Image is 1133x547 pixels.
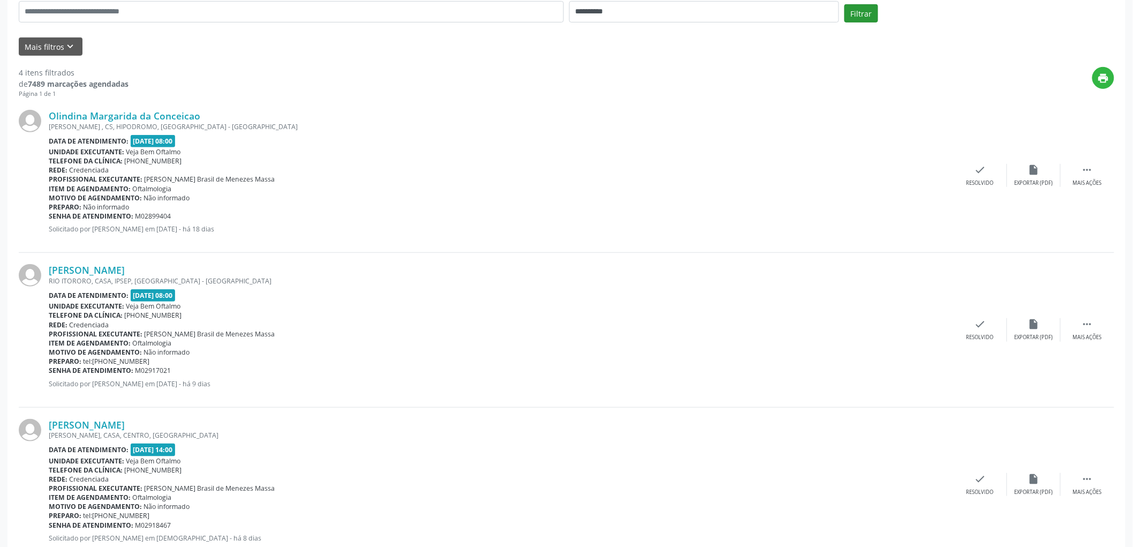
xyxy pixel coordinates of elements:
a: [PERSON_NAME] [49,419,125,431]
span: Credenciada [70,166,109,175]
span: Oftalmologia [133,184,172,193]
b: Senha de atendimento: [49,212,133,221]
b: Rede: [49,475,67,484]
button: Filtrar [844,4,878,23]
b: Unidade executante: [49,147,124,156]
b: Rede: [49,166,67,175]
i: check [975,318,986,330]
i: check [975,164,986,176]
b: Unidade executante: [49,302,124,311]
button: print [1092,67,1114,89]
div: Exportar (PDF) [1015,489,1053,496]
span: [DATE] 08:00 [131,135,176,147]
div: [PERSON_NAME], CASA, CENTRO, [GEOGRAPHIC_DATA] [49,431,954,440]
span: Não informado [144,502,190,511]
span: Credenciada [70,475,109,484]
div: Resolvido [966,334,994,341]
span: Oftalmologia [133,339,172,348]
span: [PHONE_NUMBER] [125,156,182,166]
b: Senha de atendimento: [49,521,133,530]
div: Resolvido [966,179,994,187]
span: [PHONE_NUMBER] [125,466,182,475]
span: [PHONE_NUMBER] [125,311,182,320]
div: Exportar (PDF) [1015,334,1053,341]
span: M02899404 [135,212,171,221]
img: img [19,419,41,441]
div: Resolvido [966,489,994,496]
a: Olindina Margarida da Conceicao [49,110,200,122]
b: Motivo de agendamento: [49,193,142,203]
b: Telefone da clínica: [49,156,123,166]
span: [DATE] 14:00 [131,444,176,456]
b: Motivo de agendamento: [49,502,142,511]
span: tel:[PHONE_NUMBER] [84,357,150,366]
i: insert_drive_file [1028,164,1040,176]
span: [PERSON_NAME] Brasil de Menezes Massa [145,175,275,184]
b: Telefone da clínica: [49,311,123,320]
b: Senha de atendimento: [49,366,133,375]
i: print [1098,72,1109,84]
b: Motivo de agendamento: [49,348,142,357]
div: de [19,78,129,89]
span: Veja Bem Oftalmo [126,147,181,156]
img: img [19,264,41,287]
b: Profissional executante: [49,484,142,493]
span: Oftalmologia [133,493,172,502]
button: Mais filtroskeyboard_arrow_down [19,38,82,56]
p: Solicitado por [PERSON_NAME] em [DEMOGRAPHIC_DATA] - há 8 dias [49,534,954,543]
b: Preparo: [49,203,81,212]
b: Item de agendamento: [49,493,131,502]
i:  [1082,164,1093,176]
div: Página 1 de 1 [19,89,129,99]
span: Veja Bem Oftalmo [126,456,181,466]
b: Item de agendamento: [49,339,131,348]
div: Mais ações [1073,489,1102,496]
b: Unidade executante: [49,456,124,466]
p: Solicitado por [PERSON_NAME] em [DATE] - há 9 dias [49,379,954,388]
span: [DATE] 08:00 [131,289,176,302]
span: Veja Bem Oftalmo [126,302,181,311]
strong: 7489 marcações agendadas [28,79,129,89]
div: RIO ITORORO, CASA, IPSEP, [GEOGRAPHIC_DATA] - [GEOGRAPHIC_DATA] [49,276,954,286]
img: img [19,110,41,132]
i:  [1082,473,1093,485]
i: check [975,473,986,485]
i: insert_drive_file [1028,318,1040,330]
span: M02918467 [135,521,171,530]
div: 4 itens filtrados [19,67,129,78]
b: Profissional executante: [49,329,142,339]
span: [PERSON_NAME] Brasil de Menezes Massa [145,484,275,493]
b: Data de atendimento: [49,137,129,146]
b: Data de atendimento: [49,445,129,454]
span: Não informado [84,203,130,212]
span: Não informado [144,348,190,357]
i: keyboard_arrow_down [65,41,77,53]
span: tel:[PHONE_NUMBER] [84,511,150,520]
i:  [1082,318,1093,330]
b: Preparo: [49,511,81,520]
div: Exportar (PDF) [1015,179,1053,187]
span: Não informado [144,193,190,203]
b: Telefone da clínica: [49,466,123,475]
div: Mais ações [1073,334,1102,341]
span: M02917021 [135,366,171,375]
b: Item de agendamento: [49,184,131,193]
div: [PERSON_NAME] , CS, HIPODROMO, [GEOGRAPHIC_DATA] - [GEOGRAPHIC_DATA] [49,122,954,131]
a: [PERSON_NAME] [49,264,125,276]
p: Solicitado por [PERSON_NAME] em [DATE] - há 18 dias [49,224,954,234]
i: insert_drive_file [1028,473,1040,485]
b: Preparo: [49,357,81,366]
div: Mais ações [1073,179,1102,187]
b: Rede: [49,320,67,329]
span: Credenciada [70,320,109,329]
b: Data de atendimento: [49,291,129,300]
b: Profissional executante: [49,175,142,184]
span: [PERSON_NAME] Brasil de Menezes Massa [145,329,275,339]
